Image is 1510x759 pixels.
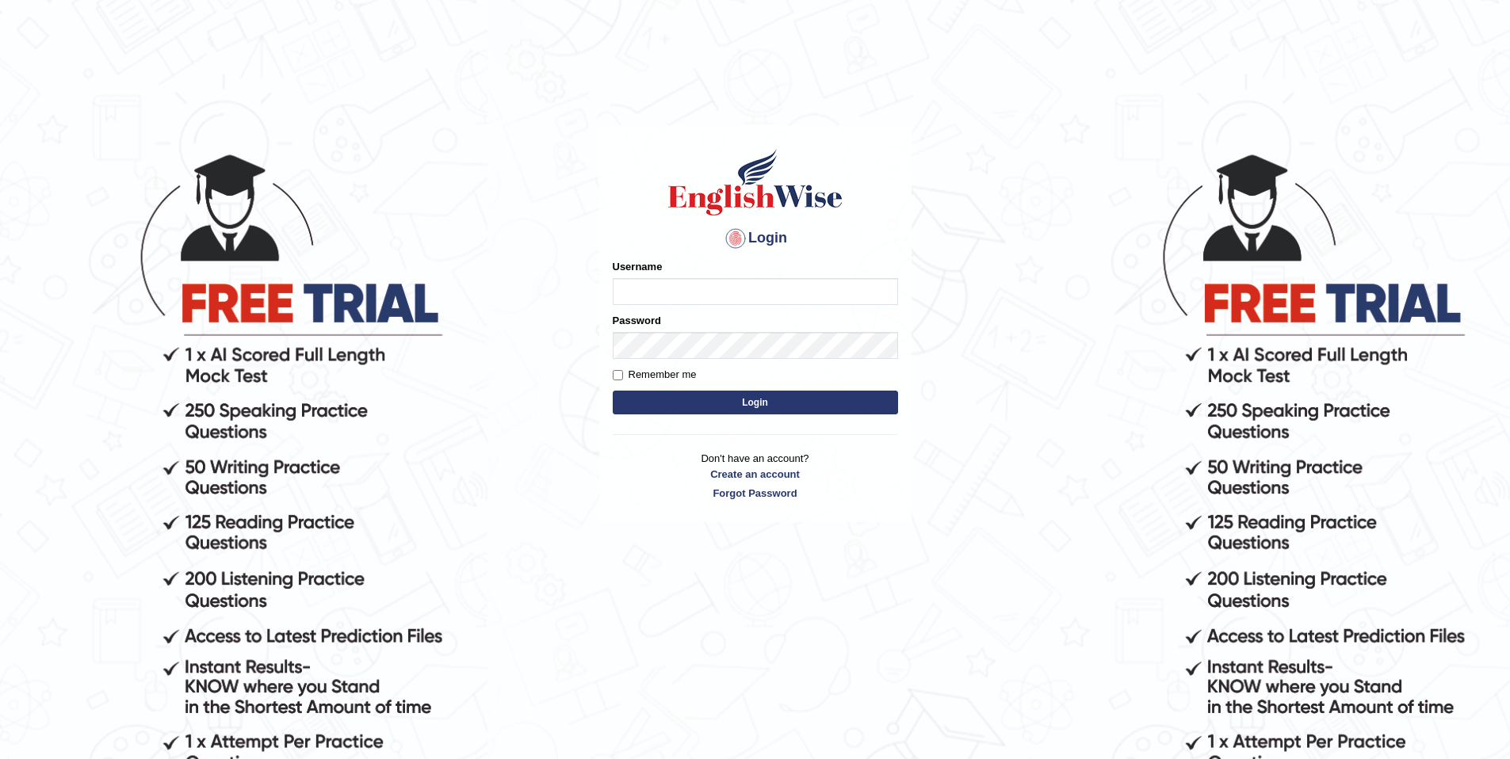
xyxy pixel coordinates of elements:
[613,467,898,482] a: Create an account
[613,259,663,274] label: Username
[613,486,898,501] a: Forgot Password
[613,451,898,500] p: Don't have an account?
[613,367,697,383] label: Remember me
[613,313,661,328] label: Password
[613,226,898,251] h4: Login
[613,370,623,380] input: Remember me
[613,391,898,414] button: Login
[665,147,846,218] img: Logo of English Wise sign in for intelligent practice with AI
